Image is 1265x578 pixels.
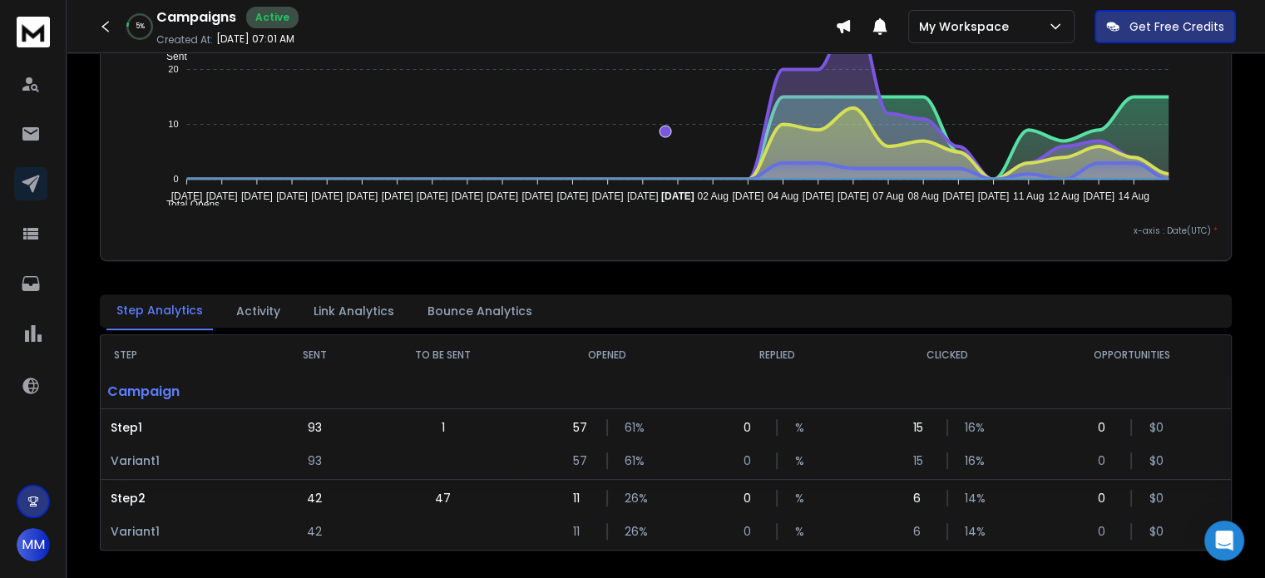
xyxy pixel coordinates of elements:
[743,523,759,540] p: 0
[1149,419,1165,436] p: $ 0
[111,490,256,506] p: Step 2
[266,335,364,375] th: SENT
[803,190,834,202] tspan: [DATE]
[908,190,939,202] tspan: 08 Aug
[573,523,590,540] p: 11
[573,419,590,436] p: 57
[111,419,256,436] p: Step 1
[794,452,811,469] p: %
[307,490,322,506] p: 42
[1097,419,1114,436] p: 0
[768,190,798,202] tspan: 04 Aug
[965,523,981,540] p: 14 %
[625,523,641,540] p: 26 %
[136,22,145,32] p: 5 %
[442,419,445,436] p: 1
[592,190,624,202] tspan: [DATE]
[1095,10,1236,43] button: Get Free Credits
[216,32,294,46] p: [DATE] 07:01 AM
[522,190,554,202] tspan: [DATE]
[794,490,811,506] p: %
[154,51,187,62] span: Sent
[246,7,299,28] div: Active
[557,190,589,202] tspan: [DATE]
[1048,190,1079,202] tspan: 12 Aug
[838,190,869,202] tspan: [DATE]
[382,190,413,202] tspan: [DATE]
[487,190,519,202] tspan: [DATE]
[873,190,904,202] tspan: 07 Aug
[174,174,179,184] tspan: 0
[862,335,1032,375] th: CLICKED
[156,33,213,47] p: Created At:
[304,293,404,329] button: Link Analytics
[363,335,522,375] th: TO BE SENT
[733,190,764,202] tspan: [DATE]
[452,190,483,202] tspan: [DATE]
[308,452,322,469] p: 93
[625,490,641,506] p: 26 %
[111,523,256,540] p: Variant 1
[913,419,930,436] p: 15
[308,419,322,436] p: 93
[1097,452,1114,469] p: 0
[1119,190,1149,202] tspan: 14 Aug
[965,490,981,506] p: 14 %
[794,523,811,540] p: %
[965,452,981,469] p: 16 %
[625,452,641,469] p: 61 %
[106,292,213,330] button: Step Analytics
[1149,452,1165,469] p: $ 0
[698,190,729,202] tspan: 02 Aug
[114,225,1218,237] p: x-axis : Date(UTC)
[435,490,451,506] p: 47
[226,293,290,329] button: Activity
[522,335,692,375] th: OPENED
[101,375,266,408] p: Campaign
[277,190,309,202] tspan: [DATE]
[978,190,1010,202] tspan: [DATE]
[1149,523,1165,540] p: $ 0
[913,452,930,469] p: 15
[111,452,256,469] p: Variant 1
[913,523,930,540] p: 6
[1097,523,1114,540] p: 0
[943,190,975,202] tspan: [DATE]
[418,293,542,329] button: Bounce Analytics
[692,335,862,375] th: REPLIED
[347,190,378,202] tspan: [DATE]
[913,490,930,506] p: 6
[743,419,759,436] p: 0
[573,452,590,469] p: 57
[17,17,50,47] img: logo
[625,419,641,436] p: 61 %
[919,18,1015,35] p: My Workspace
[156,7,236,27] h1: Campaigns
[17,528,50,561] button: MM
[743,452,759,469] p: 0
[206,190,238,202] tspan: [DATE]
[169,119,179,129] tspan: 10
[1083,190,1114,202] tspan: [DATE]
[1032,335,1231,375] th: OPPORTUNITIES
[101,335,266,375] th: STEP
[1149,490,1165,506] p: $ 0
[627,190,659,202] tspan: [DATE]
[241,190,273,202] tspan: [DATE]
[1204,521,1244,561] div: Open Intercom Messenger
[1013,190,1044,202] tspan: 11 Aug
[1129,18,1224,35] p: Get Free Credits
[417,190,448,202] tspan: [DATE]
[312,190,343,202] tspan: [DATE]
[743,490,759,506] p: 0
[1097,490,1114,506] p: 0
[171,190,203,202] tspan: [DATE]
[154,199,220,210] span: Total Opens
[661,190,694,202] tspan: [DATE]
[169,64,179,74] tspan: 20
[794,419,811,436] p: %
[965,419,981,436] p: 16 %
[307,523,322,540] p: 42
[573,490,590,506] p: 11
